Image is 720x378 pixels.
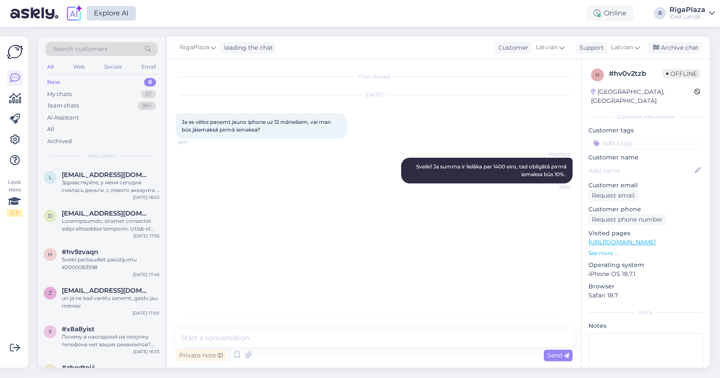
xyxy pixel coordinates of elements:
p: Browser [588,282,703,291]
a: Explore AI [87,6,136,21]
a: [URL][DOMAIN_NAME] [588,238,656,246]
div: [DATE] [176,91,573,99]
div: [DATE] 18:03 [133,194,159,201]
div: Request phone number [588,214,666,225]
div: [GEOGRAPHIC_DATA], [GEOGRAPHIC_DATA] [591,87,694,105]
div: Request email [588,190,638,201]
span: Latvian [536,43,558,52]
div: My chats [47,90,72,99]
div: Online [587,6,633,21]
p: See more ... [588,249,703,257]
div: Web [72,61,87,72]
img: explore-ai [65,4,83,22]
div: RigaPlaza [669,6,705,13]
span: x [48,328,52,335]
span: Offline [663,69,700,78]
span: #x8a8yist [62,325,94,333]
span: h [595,72,600,78]
div: # hv0v2tzb [609,69,663,79]
p: Customer email [588,181,703,190]
span: dimactive3@gmail.com [62,210,151,217]
div: un ja ne kad varētu saņemt, gaidu jau mēnesi [62,294,159,310]
span: d [48,213,52,219]
div: iDeal Latvija [669,13,705,20]
div: Здравствуйте, у меня сегодня снялась деньги, с левого аккаунта и это не мой аккаунт, я хочу что б... [62,179,159,194]
span: Search customers [53,45,108,54]
p: Notes [588,321,703,330]
p: Customer name [588,153,703,162]
div: Chat started [176,73,573,81]
div: Support [576,43,604,52]
div: 8 [144,78,156,87]
div: [DATE] 16:33 [133,348,159,355]
p: iPhone OS 18.7.1 [588,270,703,279]
input: Add name [589,166,693,175]
div: 57 [141,90,156,99]
div: 1 / 3 [7,209,22,217]
div: Team chats [47,102,79,110]
div: Customer [495,43,528,52]
div: [DATE] 17:46 [133,271,159,278]
p: Visited pages [588,229,703,238]
img: Askly Logo [7,44,23,60]
span: l [49,174,52,180]
div: Почему в накладной на покупку телефона нет ваших реквизитов? Почему вы выдаете докумен, который н... [62,333,159,348]
p: Customer phone [588,205,703,214]
span: Latvian [611,43,633,52]
div: Email [140,61,158,72]
div: leading the chat [221,43,273,52]
a: RigaPlazaiDeal Latvija [669,6,715,20]
p: Safari 18.7 [588,291,703,300]
span: #hv9zvaqn [62,248,98,256]
p: Customer tags [588,126,703,135]
div: AI Assistant [47,114,79,122]
span: z [48,290,52,296]
span: Send [547,351,569,359]
p: Operating system [588,261,703,270]
span: RigaPlaza [538,151,570,157]
span: Sveiki! Ja summa ir lielāka par 1400 eiro, tad obligātā pirmā iemaksa būs 10% . [416,163,568,177]
span: h [48,251,52,258]
span: Ja es vēlos paņemt jauno iphone uz 12 mēnešiem, vai man būs jāiemaksā pirmā iemaksa? [182,119,332,133]
div: New [47,78,60,87]
div: All [45,61,55,72]
div: 99+ [138,102,156,110]
div: R [654,7,666,19]
div: Customer information [588,113,703,121]
span: #zbqdtpj4 [62,364,96,372]
div: [DATE] 17:56 [133,233,159,239]
div: Look Here [7,178,22,217]
span: 18:57 [178,139,210,146]
span: 19:02 [538,184,570,190]
span: New chats [88,152,115,160]
div: Extra [588,309,703,316]
div: Archived [47,137,72,146]
span: z [48,367,52,373]
div: Loremipsumdo, sitamet consectet adipi elitseddoe temporin. Utlab et dolore Magnaali enim 92 a min... [62,217,159,233]
div: Private note [176,350,226,361]
input: Add a tag [588,137,703,150]
div: [DATE] 17:00 [132,310,159,316]
span: zitaaiga9@gmail.com [62,287,151,294]
div: Archive chat [648,42,702,54]
span: lerakmita@gmail.com [62,171,151,179]
div: All [47,125,54,134]
span: RigaPlaza [180,43,209,52]
div: Sveiki parbaudiet pasūtijumu #2000083598 [62,256,159,271]
div: Socials [102,61,123,72]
